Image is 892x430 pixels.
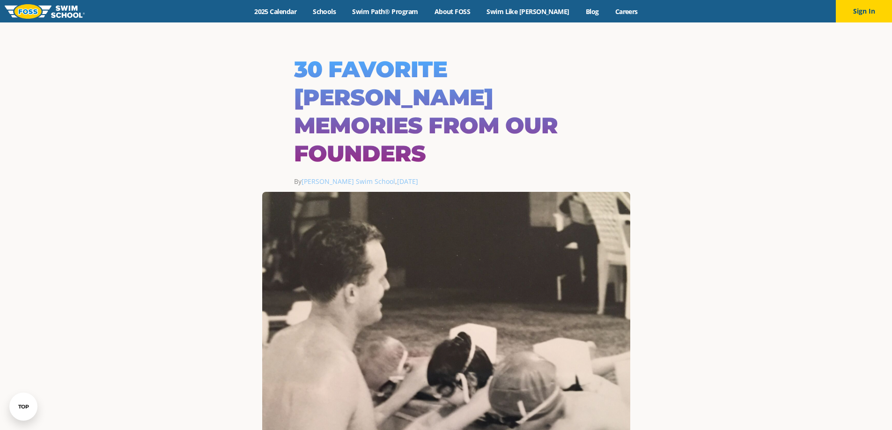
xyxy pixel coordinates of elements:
span: , [395,177,418,186]
img: FOSS Swim School Logo [5,4,85,19]
a: Swim Path® Program [344,7,426,16]
h1: 30 Favorite [PERSON_NAME] Memories from Our Founders [294,55,598,168]
a: [PERSON_NAME] Swim School [302,177,395,186]
div: TOP [18,404,29,410]
a: About FOSS [426,7,479,16]
span: By [294,177,395,186]
a: Schools [305,7,344,16]
a: Swim Like [PERSON_NAME] [479,7,578,16]
a: 2025 Calendar [246,7,305,16]
a: [DATE] [397,177,418,186]
a: Blog [577,7,607,16]
a: Careers [607,7,646,16]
